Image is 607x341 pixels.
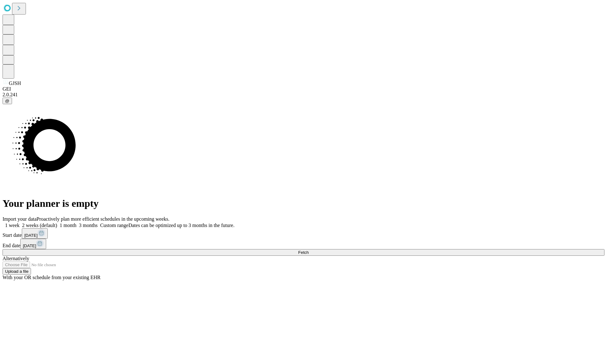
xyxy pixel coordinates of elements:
span: @ [5,99,9,103]
div: End date [3,239,604,249]
span: Custom range [100,223,128,228]
span: Proactively plan more efficient schedules in the upcoming weeks. [37,216,169,222]
span: Import your data [3,216,37,222]
span: 2 weeks (default) [22,223,57,228]
span: Fetch [298,250,309,255]
span: With your OR schedule from your existing EHR [3,275,101,280]
span: 3 months [79,223,98,228]
button: @ [3,98,12,104]
span: 1 week [5,223,20,228]
div: GEI [3,86,604,92]
span: GJSH [9,81,21,86]
span: 1 month [60,223,77,228]
span: [DATE] [23,243,36,248]
button: Upload a file [3,268,31,275]
button: [DATE] [22,228,48,239]
button: [DATE] [20,239,46,249]
div: Start date [3,228,604,239]
button: Fetch [3,249,604,256]
span: Dates can be optimized up to 3 months in the future. [128,223,234,228]
h1: Your planner is empty [3,198,604,209]
span: [DATE] [24,233,38,238]
span: Alternatively [3,256,29,261]
div: 2.0.241 [3,92,604,98]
